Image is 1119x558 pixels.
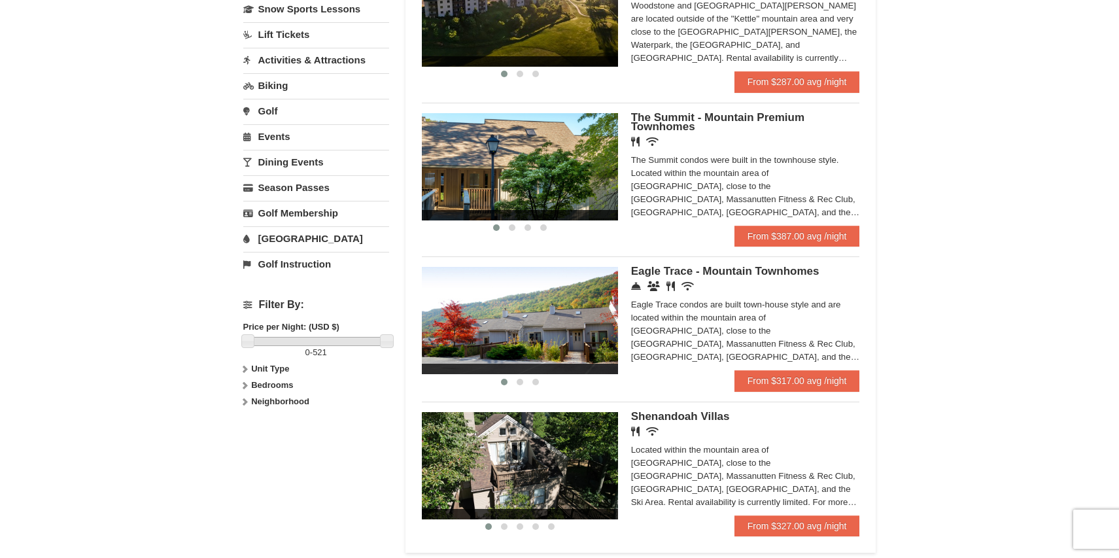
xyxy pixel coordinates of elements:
[251,364,289,374] strong: Unit Type
[734,226,860,247] a: From $387.00 avg /night
[631,111,804,133] span: The Summit - Mountain Premium Townhomes
[631,298,860,364] div: Eagle Trace condos are built town-house style and are located within the mountain area of [GEOGRA...
[305,347,310,357] span: 0
[681,281,694,291] i: Wireless Internet (free)
[243,346,389,359] label: -
[734,370,860,391] a: From $317.00 avg /night
[631,427,640,436] i: Restaurant
[243,175,389,200] a: Season Passes
[647,281,660,291] i: Conference Facilities
[243,322,339,332] strong: Price per Night: (USD $)
[243,252,389,276] a: Golf Instruction
[631,444,860,509] div: Located within the mountain area of [GEOGRAPHIC_DATA], close to the [GEOGRAPHIC_DATA], Massanutte...
[631,281,641,291] i: Concierge Desk
[646,427,659,436] i: Wireless Internet (free)
[243,48,389,72] a: Activities & Attractions
[631,265,819,277] span: Eagle Trace - Mountain Townhomes
[243,226,389,251] a: [GEOGRAPHIC_DATA]
[243,22,389,46] a: Lift Tickets
[646,137,659,147] i: Wireless Internet (free)
[243,124,389,148] a: Events
[243,99,389,123] a: Golf
[313,347,327,357] span: 521
[631,137,640,147] i: Restaurant
[251,380,293,390] strong: Bedrooms
[666,281,675,291] i: Restaurant
[251,396,309,406] strong: Neighborhood
[243,73,389,97] a: Biking
[734,515,860,536] a: From $327.00 avg /night
[631,410,730,423] span: Shenandoah Villas
[243,201,389,225] a: Golf Membership
[243,299,389,311] h4: Filter By:
[631,154,860,219] div: The Summit condos were built in the townhouse style. Located within the mountain area of [GEOGRAP...
[243,150,389,174] a: Dining Events
[734,71,860,92] a: From $287.00 avg /night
